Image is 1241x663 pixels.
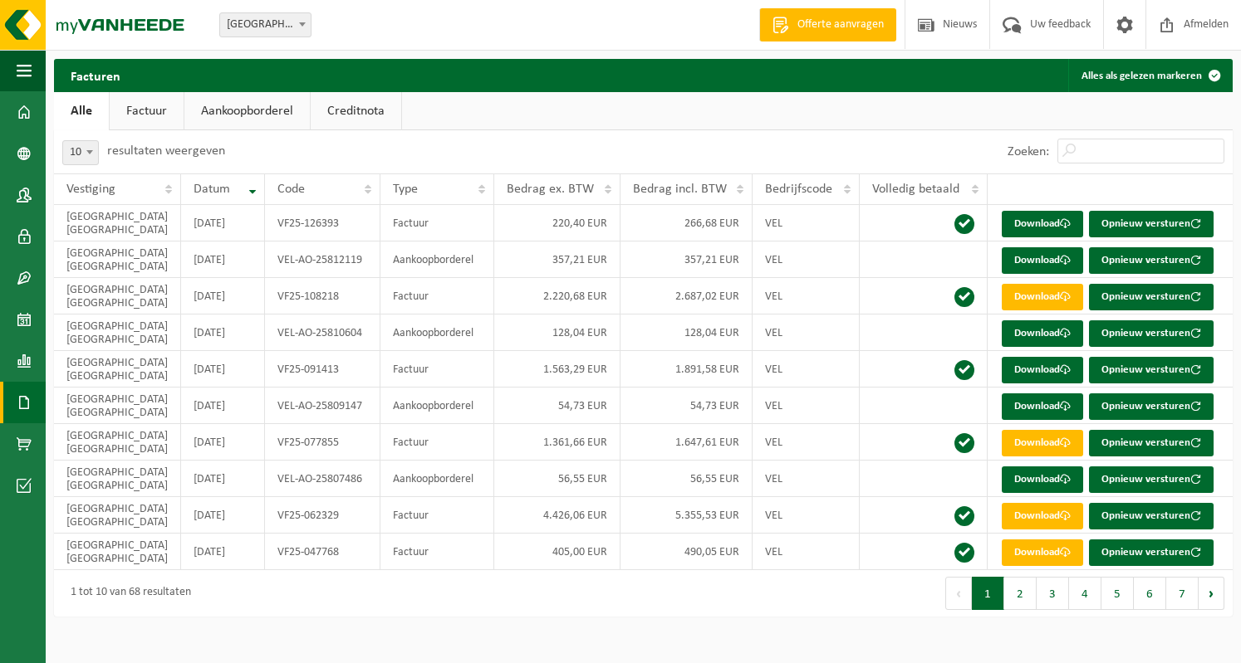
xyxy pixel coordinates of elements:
td: Factuur [380,351,494,388]
td: VEL [753,278,860,314]
button: Opnieuw versturen [1089,284,1214,310]
button: 5 [1101,577,1134,610]
a: Download [1002,539,1083,566]
button: 6 [1134,577,1166,610]
td: Factuur [380,205,494,241]
td: VEL [753,351,860,388]
td: [GEOGRAPHIC_DATA] [GEOGRAPHIC_DATA] [54,241,181,278]
span: Volledig betaald [872,183,959,196]
button: Previous [945,577,972,610]
span: SARAWAK NV [219,12,311,37]
button: Opnieuw versturen [1089,466,1214,493]
td: VEL [753,314,860,351]
td: [DATE] [181,497,265,534]
td: [GEOGRAPHIC_DATA] [GEOGRAPHIC_DATA] [54,534,181,570]
td: 266,68 EUR [620,205,753,241]
span: Code [277,183,305,196]
td: [DATE] [181,424,265,461]
span: Bedrag incl. BTW [633,183,727,196]
td: [GEOGRAPHIC_DATA] [GEOGRAPHIC_DATA] [54,278,181,314]
td: VEL-AO-25809147 [265,388,380,424]
a: Download [1002,393,1083,420]
td: 128,04 EUR [620,314,753,351]
button: Opnieuw versturen [1089,503,1214,529]
td: [DATE] [181,278,265,314]
td: [DATE] [181,461,265,497]
a: Creditnota [311,92,401,130]
td: 490,05 EUR [620,534,753,570]
span: Offerte aanvragen [793,17,888,33]
a: Alle [54,92,109,130]
td: [GEOGRAPHIC_DATA] [GEOGRAPHIC_DATA] [54,388,181,424]
td: 1.891,58 EUR [620,351,753,388]
button: 3 [1037,577,1069,610]
td: 357,21 EUR [620,241,753,278]
td: Aankoopborderel [380,314,494,351]
td: [DATE] [181,534,265,570]
button: Opnieuw versturen [1089,211,1214,237]
h2: Facturen [54,59,137,91]
a: Download [1002,357,1083,383]
td: VF25-108218 [265,278,380,314]
a: Download [1002,503,1083,529]
td: VEL [753,424,860,461]
button: Opnieuw versturen [1089,320,1214,347]
td: 1.563,29 EUR [494,351,620,388]
td: VEL [753,497,860,534]
span: Bedrijfscode [765,183,832,196]
iframe: chat widget [8,626,277,663]
span: 10 [62,140,99,165]
button: Opnieuw versturen [1089,539,1214,566]
a: Download [1002,466,1083,493]
td: 56,55 EUR [494,461,620,497]
td: Aankoopborderel [380,388,494,424]
td: Factuur [380,424,494,461]
td: 220,40 EUR [494,205,620,241]
td: VF25-062329 [265,497,380,534]
td: 5.355,53 EUR [620,497,753,534]
td: 2.687,02 EUR [620,278,753,314]
td: 2.220,68 EUR [494,278,620,314]
a: Download [1002,247,1083,274]
td: [GEOGRAPHIC_DATA] [GEOGRAPHIC_DATA] [54,424,181,461]
td: [DATE] [181,241,265,278]
a: Download [1002,284,1083,310]
td: 405,00 EUR [494,534,620,570]
td: VEL [753,534,860,570]
td: [GEOGRAPHIC_DATA] [GEOGRAPHIC_DATA] [54,497,181,534]
span: Datum [194,183,230,196]
td: [DATE] [181,314,265,351]
td: [GEOGRAPHIC_DATA] [GEOGRAPHIC_DATA] [54,461,181,497]
td: 56,55 EUR [620,461,753,497]
td: VF25-091413 [265,351,380,388]
label: resultaten weergeven [107,144,225,158]
button: 2 [1004,577,1037,610]
td: 54,73 EUR [620,388,753,424]
a: Download [1002,430,1083,456]
td: VEL [753,388,860,424]
button: Opnieuw versturen [1089,393,1214,420]
td: [GEOGRAPHIC_DATA] [GEOGRAPHIC_DATA] [54,351,181,388]
td: [DATE] [181,351,265,388]
td: VEL [753,205,860,241]
a: Download [1002,211,1083,237]
td: VF25-077855 [265,424,380,461]
a: Factuur [110,92,184,130]
td: Factuur [380,534,494,570]
td: Factuur [380,278,494,314]
button: Opnieuw versturen [1089,357,1214,383]
button: Alles als gelezen markeren [1068,59,1231,92]
button: 7 [1166,577,1199,610]
td: VEL [753,241,860,278]
td: Aankoopborderel [380,241,494,278]
td: 357,21 EUR [494,241,620,278]
button: Opnieuw versturen [1089,247,1214,274]
td: VEL [753,461,860,497]
td: 54,73 EUR [494,388,620,424]
span: 10 [63,141,98,164]
td: Factuur [380,497,494,534]
td: 128,04 EUR [494,314,620,351]
button: 4 [1069,577,1101,610]
td: 4.426,06 EUR [494,497,620,534]
td: 1.361,66 EUR [494,424,620,461]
